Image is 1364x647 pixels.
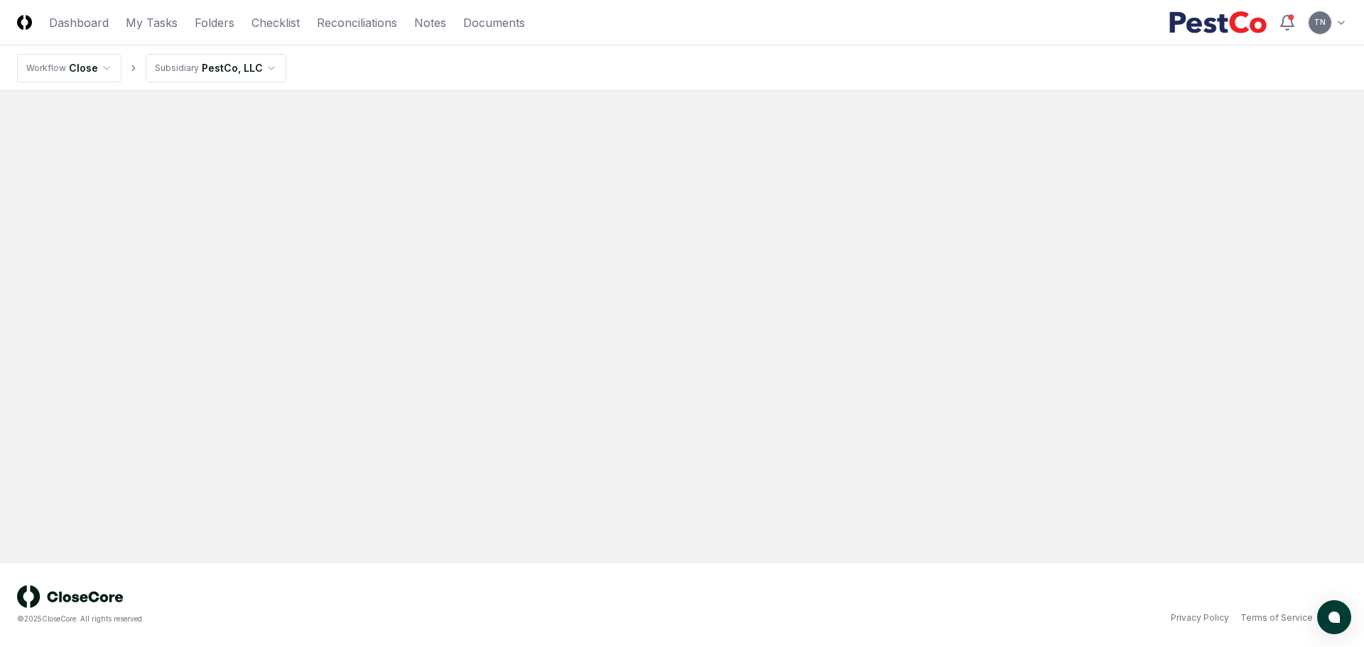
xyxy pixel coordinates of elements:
[1317,600,1351,634] button: atlas-launcher
[1314,17,1326,28] span: TN
[195,14,234,31] a: Folders
[463,14,525,31] a: Documents
[17,614,682,624] div: © 2025 CloseCore. All rights reserved.
[49,14,109,31] a: Dashboard
[1307,10,1333,36] button: TN
[17,15,32,30] img: Logo
[1169,11,1267,34] img: PestCo logo
[317,14,397,31] a: Reconciliations
[155,62,199,75] div: Subsidiary
[17,585,124,608] img: logo
[1171,611,1229,624] a: Privacy Policy
[1240,611,1313,624] a: Terms of Service
[414,14,446,31] a: Notes
[26,62,66,75] div: Workflow
[17,54,286,82] nav: breadcrumb
[126,14,178,31] a: My Tasks
[251,14,300,31] a: Checklist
